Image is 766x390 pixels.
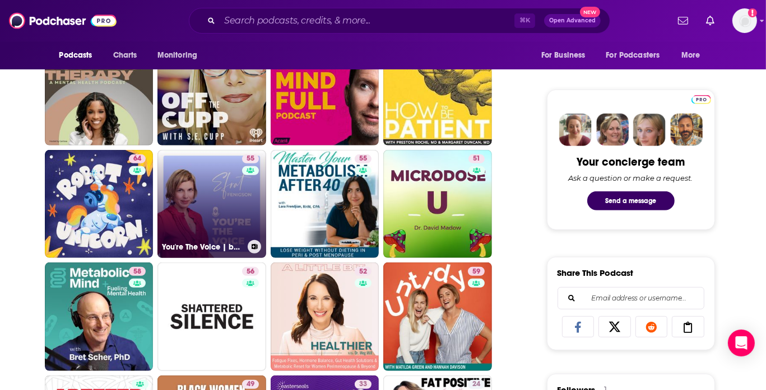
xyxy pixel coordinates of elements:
span: 52 [359,266,367,278]
a: 55 [242,154,259,163]
a: Copy Link [672,316,704,337]
a: Pro website [691,93,711,104]
span: 56 [247,266,254,278]
a: 51 [383,150,492,259]
a: 58 [129,267,146,276]
a: Share on X/Twitter [598,316,631,337]
a: 56 [157,262,266,371]
span: Podcasts [59,48,92,63]
button: open menu [674,45,714,66]
a: 55 [355,154,372,163]
a: 64 [45,150,154,259]
div: Ask a question or make a request. [569,173,693,182]
button: open menu [533,45,600,66]
span: 64 [133,153,141,165]
span: 33 [359,379,367,390]
a: 52 [355,267,372,276]
img: Jules Profile [633,114,666,146]
span: Open Advanced [549,18,596,24]
a: 59 [468,267,485,276]
a: 24 [468,380,485,389]
a: 44 [45,37,154,145]
a: 55 [271,150,379,259]
h3: Share This Podcast [558,267,634,278]
div: Your concierge team [577,155,685,169]
a: Share on Facebook [562,316,595,337]
span: Logged in as ocharlson [732,8,757,33]
a: Share on Reddit [635,316,668,337]
a: Show notifications dropdown [702,11,719,30]
span: New [580,7,600,17]
input: Search podcasts, credits, & more... [220,12,514,30]
span: 24 [472,379,480,390]
a: 58 [45,262,154,371]
a: 33 [355,380,372,389]
a: 59 [383,262,492,371]
h3: You're The Voice | by [PERSON_NAME] [162,242,243,252]
span: 55 [247,153,254,165]
span: 58 [133,266,141,278]
span: For Business [541,48,586,63]
a: 52 [271,262,379,371]
button: Open AdvancedNew [544,14,601,27]
a: 56 [242,267,259,276]
img: Podchaser - Follow, Share and Rate Podcasts [9,10,117,31]
span: 59 [472,266,480,278]
span: ⌘ K [514,13,535,28]
span: For Podcasters [606,48,660,63]
div: Open Intercom Messenger [728,330,755,356]
a: 51 [468,154,485,163]
a: 55You're The Voice | by [PERSON_NAME] [157,150,266,259]
a: 54 [383,37,492,145]
span: 49 [247,379,254,390]
button: Send a message [587,191,675,210]
div: Search followers [558,287,704,309]
a: 58 [271,37,379,145]
svg: Add a profile image [748,8,757,17]
a: 51 [157,37,266,145]
img: User Profile [732,8,757,33]
span: Charts [113,48,137,63]
span: Monitoring [157,48,197,63]
span: 51 [473,153,480,165]
span: More [681,48,700,63]
img: Sydney Profile [559,114,592,146]
div: Search podcasts, credits, & more... [189,8,610,34]
button: open menu [599,45,676,66]
img: Podchaser Pro [691,95,711,104]
button: open menu [150,45,212,66]
img: Jon Profile [670,114,703,146]
a: Charts [106,45,144,66]
input: Email address or username... [567,288,695,309]
a: Show notifications dropdown [674,11,693,30]
a: 49 [242,380,259,389]
span: 55 [359,153,367,165]
a: 64 [129,154,146,163]
img: Barbara Profile [596,114,629,146]
button: open menu [52,45,107,66]
button: Show profile menu [732,8,757,33]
